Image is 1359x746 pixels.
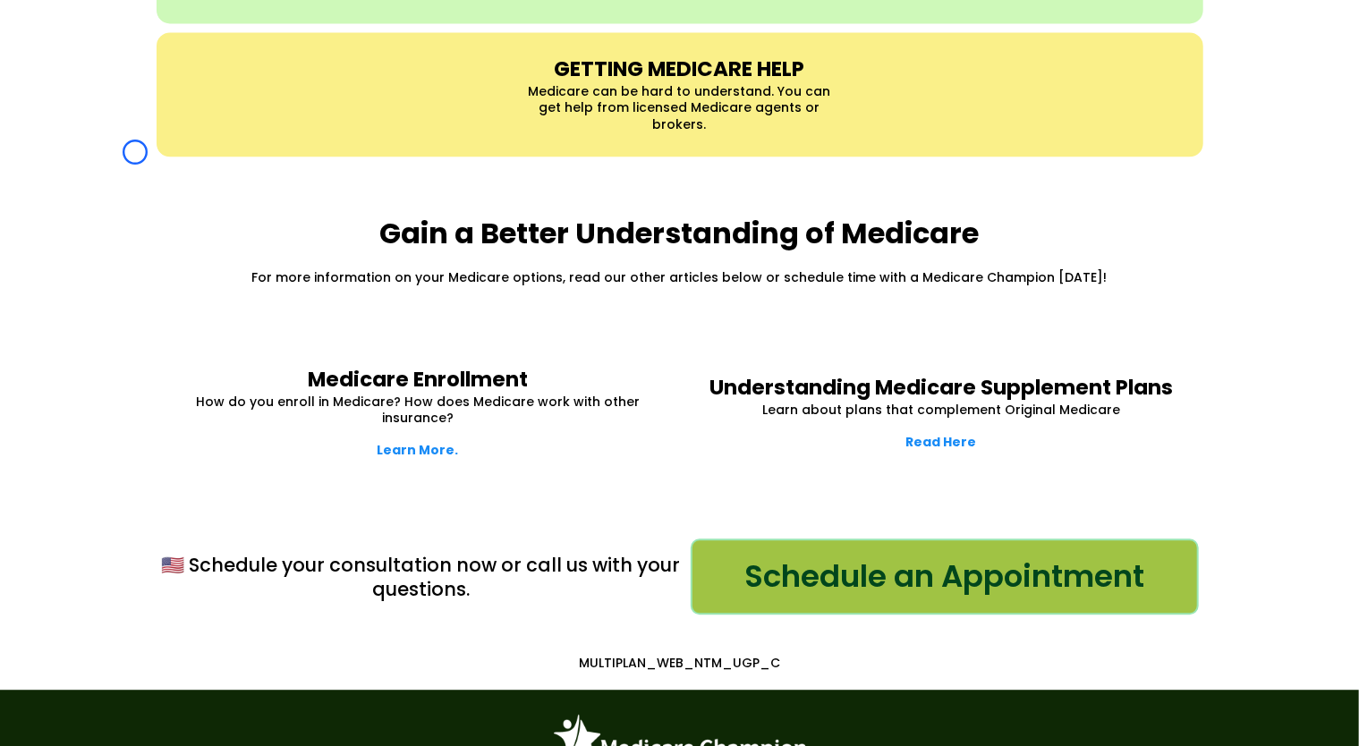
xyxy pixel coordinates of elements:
[709,373,1173,402] strong: Understanding Medicare Supplement Plans
[906,433,977,451] a: Read Here
[528,83,831,132] p: Medicare can be hard to understand. You can get help from licensed Medicare agents or brokers.
[179,394,658,426] p: How do you enroll in Medicare? How does Medicare work with other insurance?
[161,269,1199,285] p: For more information on your Medicare options, read our other articles below or schedule time wit...
[702,402,1181,418] p: Learn about plans that complement Original Medicare
[691,538,1199,615] a: Schedule an Appointment
[744,554,1144,599] span: Schedule an Appointment
[308,365,528,394] strong: Medicare Enrollment
[555,55,805,83] strong: GETTING MEDICARE HELP
[166,655,1194,671] p: MULTIPLAN_WEB_NTM_UGP_C
[161,553,682,602] p: 🇺🇸 Schedule your consultation now or call us with your questions.
[378,441,459,459] a: Learn More.
[380,213,980,253] strong: Gain a Better Understanding of Medicare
